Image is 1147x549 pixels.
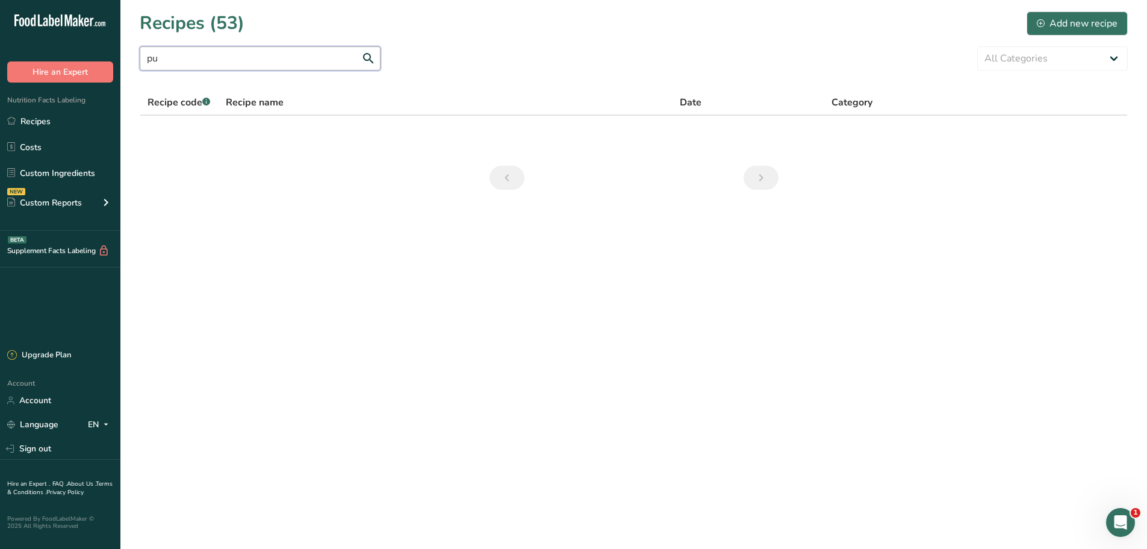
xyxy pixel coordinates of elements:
div: Add new recipe [1037,16,1117,31]
button: Hire an Expert [7,61,113,83]
a: Privacy Policy [46,488,84,497]
div: Upgrade Plan [7,350,71,362]
iframe: Intercom live chat [1106,508,1135,537]
span: 1 [1131,508,1140,518]
a: Language [7,414,58,435]
span: Recipe code [148,96,210,109]
a: Next page [744,166,779,190]
a: FAQ . [52,480,67,488]
div: Powered By FoodLabelMaker © 2025 All Rights Reserved [7,515,113,530]
h1: Recipes (53) [140,10,244,37]
a: About Us . [67,480,96,488]
div: EN [88,418,113,432]
span: Date [680,95,701,110]
div: NEW [7,188,25,195]
button: Add new recipe [1027,11,1128,36]
div: BETA [8,236,26,243]
span: Recipe name [226,95,284,110]
div: Custom Reports [7,196,82,209]
a: Terms & Conditions . [7,480,113,497]
a: Hire an Expert . [7,480,50,488]
input: Search for recipe [140,46,381,71]
span: Category [831,95,872,110]
a: Previous page [490,166,524,190]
